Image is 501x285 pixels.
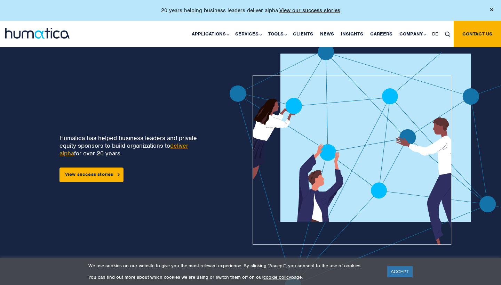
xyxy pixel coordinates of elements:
[279,7,340,14] a: View our success stories
[232,21,264,47] a: Services
[88,263,379,269] p: We use cookies on our website to give you the most relevant experience. By clicking “Accept”, you...
[432,31,438,37] span: DE
[396,21,429,47] a: Company
[118,173,120,176] img: arrowicon
[88,274,379,280] p: You can find out more about which cookies we are using or switch them off on our page.
[263,274,291,280] a: cookie policy
[337,21,367,47] a: Insights
[367,21,396,47] a: Careers
[5,28,70,39] img: logo
[454,21,501,47] a: Contact us
[161,7,340,14] p: 20 years helping business leaders deliver alpha.
[59,142,188,157] a: deliver alpha
[387,266,413,277] a: ACCEPT
[317,21,337,47] a: News
[264,21,289,47] a: Tools
[188,21,232,47] a: Applications
[59,168,124,182] a: View success stories
[289,21,317,47] a: Clients
[59,134,206,157] p: Humatica has helped business leaders and private equity sponsors to build organizations to for ov...
[445,32,450,37] img: search_icon
[429,21,442,47] a: DE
